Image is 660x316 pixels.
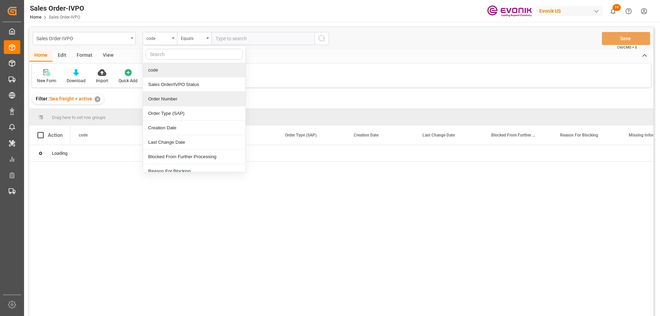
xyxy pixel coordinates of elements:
div: Evonik US [537,6,603,16]
button: Help Center [621,3,636,19]
span: Last Change Date [422,133,455,138]
a: Home [30,15,41,20]
span: Sea freight + active [50,96,92,101]
button: show 16 new notifications [605,3,621,19]
input: Type to search [211,32,315,45]
div: Edit [53,50,71,62]
div: Reason For Blocking [143,164,245,178]
div: Blocked From Further Processing [143,150,245,164]
span: Loading [52,151,67,156]
span: Blocked From Further Processing [491,133,537,138]
span: Drag here to set row groups [52,115,106,120]
div: Last Change Date [143,135,245,150]
div: Sales Order/IVPO Status [143,77,245,92]
div: Creation Date [143,121,245,135]
button: open menu [33,32,136,45]
div: ✕ [95,96,100,102]
span: Reason For Blocking [560,133,598,138]
div: Equals [181,34,204,42]
img: Evonik-brand-mark-Deep-Purple-RGB.jpeg_1700498283.jpeg [487,5,532,17]
div: Sales Order-IVPO [36,34,128,42]
span: Order Type (SAP) [285,133,317,138]
button: open menu [177,32,211,45]
div: Order Type (SAP) [143,106,245,121]
div: code [146,34,170,42]
div: Order Number [143,92,245,106]
button: Save [602,32,650,45]
button: close menu [143,32,177,45]
div: code [143,63,245,77]
button: search button [315,32,329,45]
input: Search [146,49,243,60]
div: Action [48,132,63,138]
span: 16 [613,4,621,11]
div: Import [96,78,108,84]
div: Download [67,78,86,84]
span: Filter : [36,96,50,101]
button: Evonik US [537,4,605,18]
span: code [79,133,88,138]
div: Quick Add [119,78,137,84]
span: Ctrl/CMD + S [617,45,637,50]
span: Creation Date [354,133,378,138]
div: Home [29,50,53,62]
div: Sales Order-IVPO [30,3,84,13]
div: Format [71,50,98,62]
div: New Form [37,78,56,84]
div: View [98,50,119,62]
